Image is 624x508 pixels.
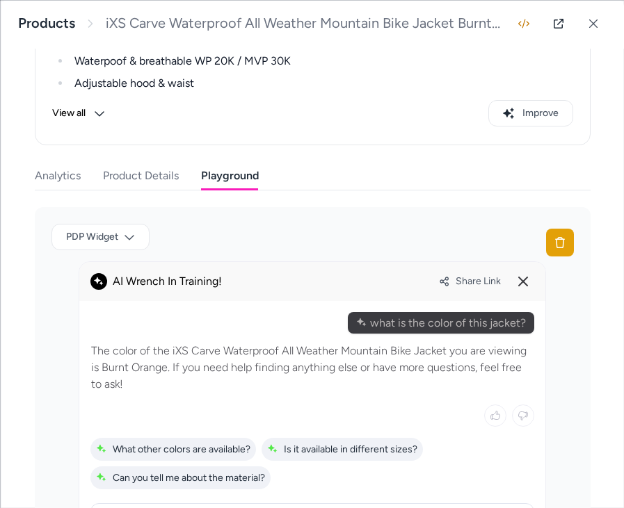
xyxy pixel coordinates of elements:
a: Products [17,15,74,32]
button: PDP Widget [51,224,149,250]
button: Analytics [34,162,80,190]
button: Playground [200,162,258,190]
button: View all [51,100,104,126]
nav: breadcrumb [17,15,505,32]
button: Product Details [102,162,178,190]
span: iXS Carve Waterproof All Weather Mountain Bike Jacket Burnt Orange Large - Default Title [105,15,505,32]
button: Improve [488,100,573,126]
span: PDP Widget [65,230,118,244]
li: Waterpoof & breathable WP 20K / MVP 30K [70,53,573,69]
li: Adjustable hood & waist [70,75,573,92]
